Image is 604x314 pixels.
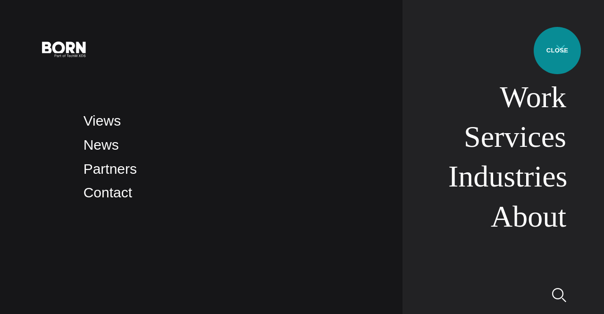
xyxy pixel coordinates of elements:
a: Contact [84,185,132,200]
button: Open [549,39,572,59]
a: Industries [448,160,568,193]
a: Work [500,80,566,114]
a: Services [464,120,566,153]
a: About [491,200,566,233]
a: Views [84,113,121,128]
a: News [84,137,119,153]
a: Partners [84,161,137,177]
img: Search [552,288,566,302]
